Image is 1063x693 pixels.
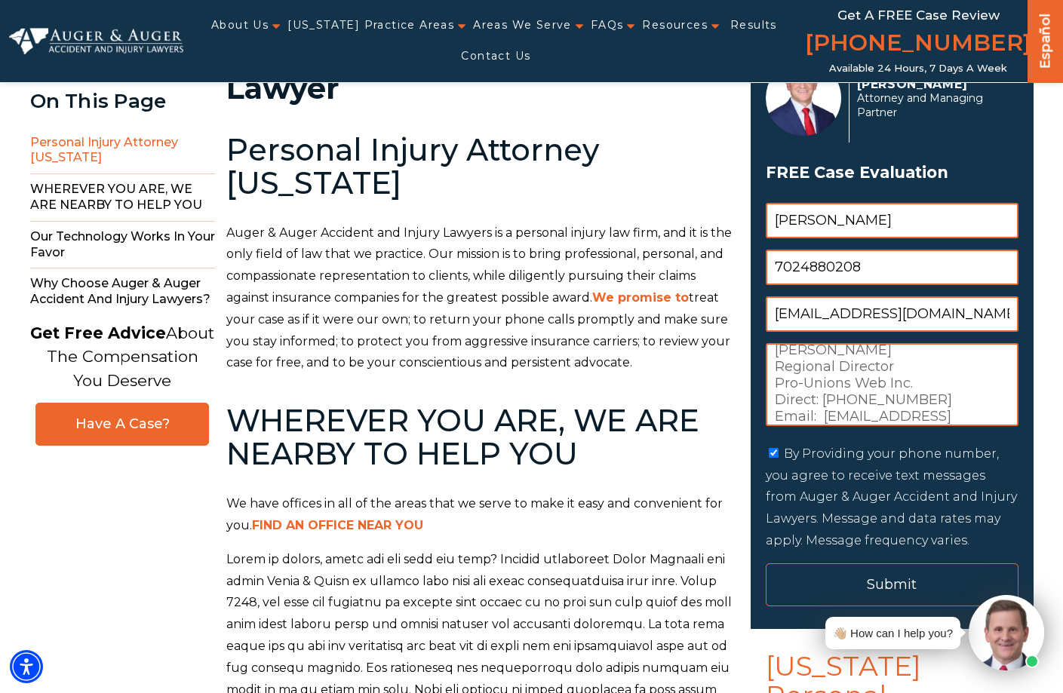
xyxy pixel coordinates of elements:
h2: Personal Injury Attorney [US_STATE] [226,133,733,200]
span: Personal Injury Attorney [US_STATE] [30,127,215,175]
div: On This Page [30,90,215,112]
p: We have offices in all of the areas that we serve to make it easy and convenient for you. [226,493,733,537]
a: FIND AN OFFICE NEAR YOU [252,518,423,532]
p: Auger & Auger Accident and Injury Lawyers is a personal injury law firm, and it is the only field... [226,222,733,375]
input: Submit [766,563,1018,606]
span: WHEREVER YOU ARE, WE ARE NEARBY TO HELP YOU [30,174,215,222]
a: [US_STATE] Practice Areas [287,10,454,41]
input: Name [766,203,1018,238]
p: [PERSON_NAME] [857,77,1010,91]
a: Have A Case? [35,403,209,446]
a: Results [730,10,777,41]
strong: Get Free Advice [30,324,166,342]
img: Intaker widget Avatar [969,595,1044,670]
span: Have A Case? [51,415,193,433]
a: FAQs [591,10,624,41]
div: 👋🏼 How can I help you? [833,623,953,643]
img: Auger & Auger Accident and Injury Lawyers Logo [9,28,183,54]
h1: [US_STATE] Personal Injury Lawyer [226,43,733,103]
label: By Providing your phone number, you agree to receive text messages from Auger & Auger Accident an... [766,446,1017,547]
a: [PHONE_NUMBER] [805,26,1031,63]
span: Our Technology Works in Your Favor [30,222,215,269]
span: Available 24 Hours, 7 Days a Week [829,63,1007,75]
input: Email [766,296,1018,332]
a: We promise to [592,290,689,305]
h3: FREE Case Evaluation [766,158,1018,187]
span: Why Choose Auger & Auger Accident and Injury Lawyers? [30,268,215,315]
span: Get a FREE Case Review [837,8,1000,23]
div: Accessibility Menu [10,650,43,683]
span: Attorney and Managing Partner [857,91,1010,120]
a: About Us [211,10,269,41]
img: Herbert Auger [766,60,841,136]
p: About The Compensation You Deserve [30,321,214,393]
h2: WHEREVER YOU ARE, WE ARE NEARBY TO HELP YOU [226,404,733,471]
a: Resources [642,10,708,41]
input: Phone Number [766,250,1018,285]
a: Areas We Serve [473,10,572,41]
a: Contact Us [461,41,530,72]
